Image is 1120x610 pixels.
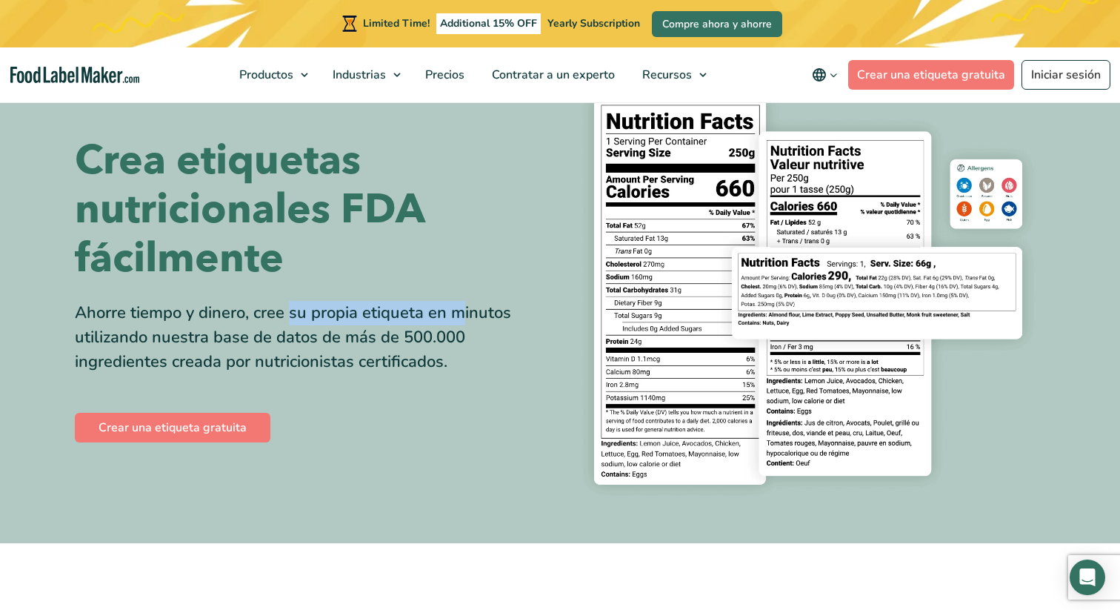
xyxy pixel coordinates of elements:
a: Contratar a un experto [479,47,625,102]
a: Productos [226,47,316,102]
span: Yearly Subscription [547,16,640,30]
div: Ahorre tiempo y dinero, cree su propia etiqueta en minutos utilizando nuestra base de datos de má... [75,301,549,374]
span: Industrias [328,67,387,83]
a: Industrias [319,47,408,102]
span: Additional 15% OFF [436,13,541,34]
a: Iniciar sesión [1021,60,1110,90]
a: Crear una etiqueta gratuita [75,413,270,442]
span: Precios [421,67,466,83]
div: Open Intercom Messenger [1070,560,1105,595]
a: Precios [412,47,475,102]
a: Crear una etiqueta gratuita [848,60,1014,90]
h1: Crea etiquetas nutricionales FDA fácilmente [75,136,549,283]
span: Recursos [638,67,693,83]
span: Contratar a un experto [487,67,616,83]
a: Recursos [629,47,714,102]
a: Compre ahora y ahorre [652,11,782,37]
span: Productos [235,67,295,83]
span: Limited Time! [363,16,430,30]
